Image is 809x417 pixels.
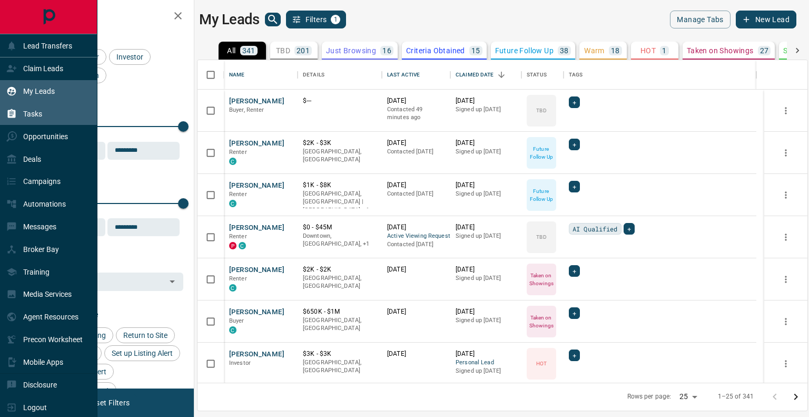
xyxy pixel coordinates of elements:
p: [DATE] [456,350,516,358]
button: more [778,229,794,245]
span: Renter [229,233,247,240]
p: Signed up [DATE] [456,105,516,114]
p: Taken on Showings [687,47,754,54]
button: Manage Tabs [670,11,730,28]
div: + [569,350,580,361]
span: + [573,266,576,276]
button: [PERSON_NAME] [229,139,284,149]
div: Name [229,60,245,90]
p: [DATE] [387,181,445,190]
h1: My Leads [199,11,260,28]
button: Reset Filters [80,394,136,412]
div: condos.ca [239,242,246,249]
p: HOT [536,360,547,367]
p: TBD [536,106,546,114]
button: Open [165,274,180,289]
p: [DATE] [456,139,516,148]
span: AI Qualified [573,224,618,234]
span: Renter [229,191,247,198]
p: Future Follow Up [528,145,555,161]
button: New Lead [736,11,796,28]
p: Signed up [DATE] [456,190,516,198]
p: $1K - $8K [303,181,377,190]
div: Details [298,60,382,90]
p: Toronto [303,190,377,215]
button: [PERSON_NAME] [229,223,284,233]
div: Return to Site [116,327,175,343]
p: Contacted [DATE] [387,190,445,198]
div: + [624,223,635,235]
p: 18 [611,47,620,54]
p: [GEOGRAPHIC_DATA], [GEOGRAPHIC_DATA] [303,148,377,164]
p: 1–25 of 341 [718,392,754,401]
p: Warm [584,47,605,54]
p: $3K - $3K [303,350,377,358]
p: 201 [297,47,310,54]
button: search button [265,13,281,26]
p: 1 [662,47,666,54]
button: [PERSON_NAME] [229,350,284,360]
div: Tags [564,60,756,90]
div: Set up Listing Alert [104,345,180,361]
p: TBD [536,233,546,241]
button: more [778,145,794,161]
div: Status [527,60,547,90]
p: Rows per page: [627,392,672,401]
button: more [778,187,794,203]
p: $650K - $1M [303,307,377,316]
p: [DATE] [387,139,445,148]
span: + [627,224,631,234]
p: All [227,47,235,54]
button: [PERSON_NAME] [229,307,284,317]
p: [DATE] [456,307,516,316]
p: HOT [640,47,656,54]
p: Signed up [DATE] [456,148,516,156]
p: Signed up [DATE] [456,232,516,240]
span: + [573,139,576,150]
p: Future Follow Up [495,47,554,54]
span: Investor [113,53,147,61]
button: Sort [494,67,509,82]
button: [PERSON_NAME] [229,181,284,191]
p: [DATE] [456,96,516,105]
p: Contacted 49 minutes ago [387,105,445,122]
p: 15 [471,47,480,54]
h2: Filters [34,11,183,23]
p: Contacted [DATE] [387,240,445,249]
button: [PERSON_NAME] [229,96,284,106]
button: Go to next page [785,386,806,408]
span: Set up Listing Alert [108,349,176,357]
div: property.ca [229,242,236,249]
button: [PERSON_NAME] [229,265,284,275]
div: + [569,139,580,150]
div: condos.ca [229,284,236,292]
p: [DATE] [456,181,516,190]
div: Tags [569,60,583,90]
button: Filters1 [286,11,347,28]
span: Renter [229,149,247,156]
p: Signed up [DATE] [456,367,516,375]
button: more [778,103,794,119]
p: Taken on Showings [528,314,555,329]
p: Taken on Showings [528,271,555,287]
div: Last Active [387,60,420,90]
span: Investor [229,360,251,366]
span: Buyer, Renter [229,106,264,113]
div: 25 [675,389,701,404]
p: $2K - $3K [303,139,377,148]
div: Name [224,60,298,90]
div: Last Active [382,60,450,90]
p: 341 [242,47,255,54]
p: $2K - $2K [303,265,377,274]
span: Buyer [229,317,244,324]
p: Future Follow Up [528,187,555,203]
span: + [573,181,576,192]
div: condos.ca [229,158,236,165]
span: Personal Lead [456,358,516,367]
span: + [573,308,576,318]
p: Signed up [DATE] [456,274,516,283]
p: Toronto [303,232,377,248]
p: [GEOGRAPHIC_DATA], [GEOGRAPHIC_DATA] [303,358,377,375]
div: + [569,181,580,192]
button: more [778,356,794,372]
